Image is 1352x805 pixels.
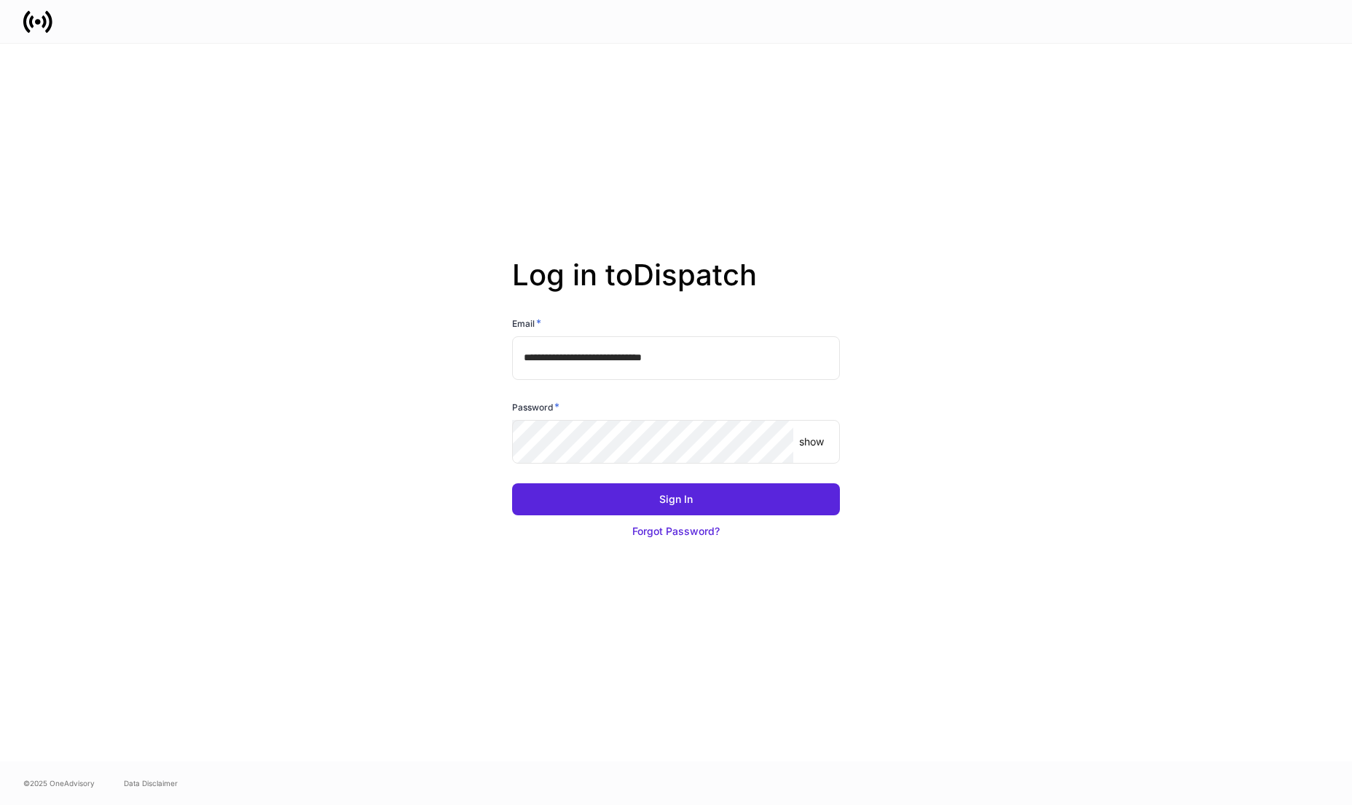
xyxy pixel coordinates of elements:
[632,524,720,539] div: Forgot Password?
[512,400,559,414] h6: Password
[512,258,840,316] h2: Log in to Dispatch
[124,777,178,789] a: Data Disclaimer
[512,483,840,515] button: Sign In
[512,515,840,547] button: Forgot Password?
[799,435,824,449] p: show
[659,492,693,507] div: Sign In
[512,316,541,330] h6: Email
[23,777,95,789] span: © 2025 OneAdvisory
